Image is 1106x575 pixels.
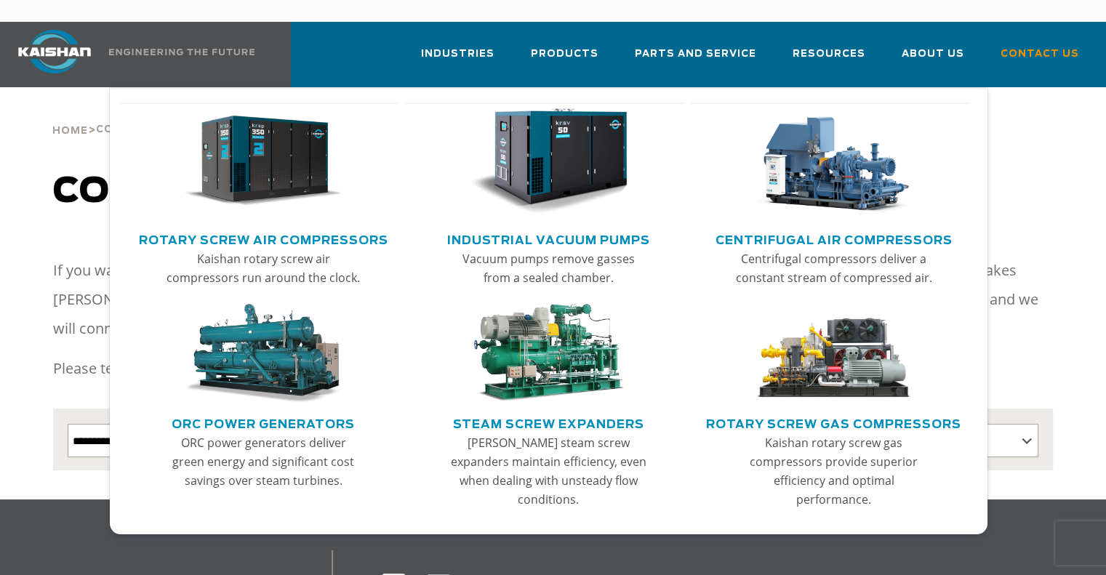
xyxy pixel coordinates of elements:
img: thumb-Rotary-Screw-Air-Compressors [184,108,342,214]
a: ORC Power Generators [172,411,355,433]
a: About Us [902,35,964,84]
p: ORC power generators deliver green energy and significant cost savings over steam turbines. [165,433,361,490]
img: thumb-Rotary-Screw-Gas-Compressors [755,304,913,402]
a: Industrial Vacuum Pumps [447,228,650,249]
p: [PERSON_NAME] steam screw expanders maintain efficiency, even when dealing with unsteady flow con... [450,433,646,509]
img: thumb-Steam-Screw-Expanders [470,304,628,402]
span: Contact Us [1001,46,1079,63]
a: Home [52,124,88,137]
span: Resources [793,46,865,63]
a: Industries [421,35,494,84]
span: Contact us [53,174,310,209]
span: Home [52,126,88,136]
p: Vacuum pumps remove gasses from a sealed chamber. [450,249,646,287]
p: Please tell us the nature of your inquiry. [53,354,1053,383]
span: Industries [421,46,494,63]
span: About Us [902,46,964,63]
p: Kaishan rotary screw air compressors run around the clock. [165,249,361,287]
a: Products [531,35,598,84]
a: Rotary Screw Air Compressors [139,228,388,249]
a: Centrifugal Air Compressors [716,228,953,249]
a: Parts and Service [635,35,756,84]
div: > [52,87,175,142]
p: If you want to learn more about us and what we can do for you, our team is happy to answer any qu... [53,256,1053,343]
img: thumb-ORC-Power-Generators [184,304,342,402]
img: thumb-Centrifugal-Air-Compressors [755,108,913,214]
span: Products [531,46,598,63]
a: Rotary Screw Gas Compressors [706,411,961,433]
img: thumb-Industrial-Vacuum-Pumps [470,108,628,214]
img: Engineering the future [109,49,255,55]
span: Parts and Service [635,46,756,63]
a: Steam Screw Expanders [453,411,644,433]
a: Contact Us [1001,35,1079,84]
p: Centrifugal compressors deliver a constant stream of compressed air. [736,249,932,287]
a: Resources [793,35,865,84]
p: Kaishan rotary screw gas compressors provide superior efficiency and optimal performance. [736,433,932,509]
span: Contact Us [96,125,175,134]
